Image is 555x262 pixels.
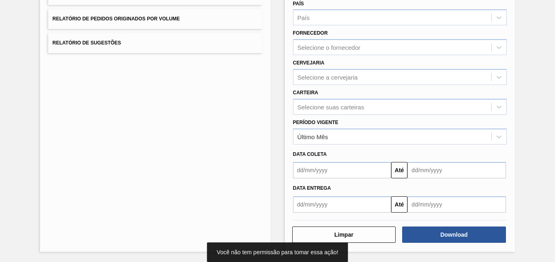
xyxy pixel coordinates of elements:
button: Limpar [292,226,396,243]
button: Até [391,162,407,178]
button: Relatório de Pedidos Originados por Volume [48,9,262,29]
div: Selecione o fornecedor [298,44,360,51]
label: Carteira [293,90,318,95]
input: dd/mm/yyyy [293,196,392,213]
input: dd/mm/yyyy [407,196,506,213]
label: Fornecedor [293,30,328,36]
button: Download [402,226,506,243]
div: Último Mês [298,133,328,140]
input: dd/mm/yyyy [293,162,392,178]
span: Data entrega [293,185,331,191]
span: Relatório de Sugestões [52,40,121,46]
label: Cervejaria [293,60,324,66]
input: dd/mm/yyyy [407,162,506,178]
label: País [293,1,304,7]
div: Selecione a cervejaria [298,73,358,80]
label: Período Vigente [293,120,338,125]
div: País [298,14,310,21]
div: Selecione suas carteiras [298,103,364,110]
span: Data coleta [293,151,327,157]
span: Você não tem permissão para tomar essa ação! [217,249,338,255]
button: Relatório de Sugestões [48,33,262,53]
button: Até [391,196,407,213]
span: Relatório de Pedidos Originados por Volume [52,16,180,22]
